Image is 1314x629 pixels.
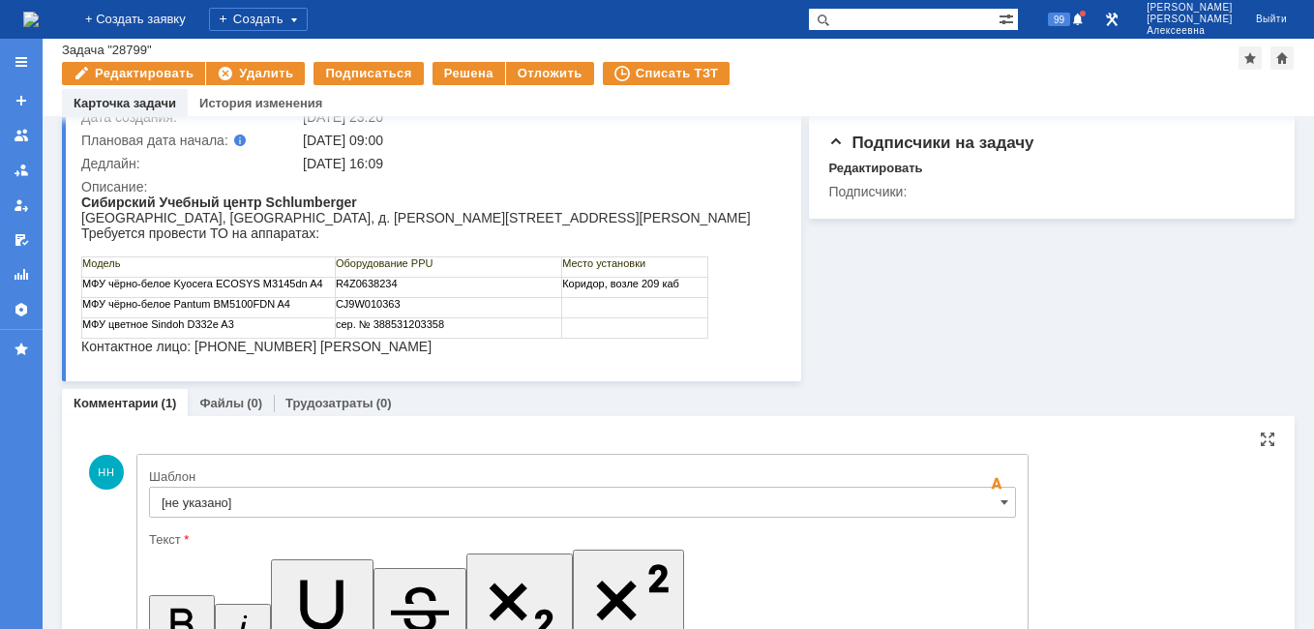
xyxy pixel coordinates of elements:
[254,124,480,144] td: сер. № 388531203358
[81,109,299,125] div: Дата создания:
[6,259,37,290] a: Отчеты
[81,179,779,195] div: Описание:
[74,96,176,110] a: Карточка задачи
[254,104,480,124] td: CJ9W010363
[1,63,254,83] td: Модель
[23,12,39,27] img: logo
[6,294,37,325] a: Настройки
[1260,432,1275,447] div: На всю страницу
[828,134,1033,152] span: Подписчики на задачу
[81,133,276,148] div: Плановая дата начала:
[209,8,308,31] div: Создать
[247,396,262,410] div: (0)
[6,85,37,116] a: Создать заявку
[1270,46,1294,70] div: Сделать домашней страницей
[23,12,39,27] a: Перейти на домашнюю страницу
[481,63,627,83] td: Место установки
[1,124,254,144] td: МФУ цветное Sindoh D332e A3
[285,396,373,410] a: Трудозатраты
[481,83,627,104] td: Коридор, возле 209 каб
[149,470,1012,483] div: Шаблон
[6,225,37,255] a: Мои согласования
[985,472,1008,495] span: Скрыть панель инструментов
[1048,13,1070,26] span: 99
[81,156,299,171] div: Дедлайн:
[89,455,124,490] span: НН
[303,156,775,171] div: [DATE] 16:09
[1,104,254,124] td: МФУ чёрно-белое Pantum BM5100FDN A4
[6,120,37,151] a: Заявки на командах
[376,396,392,410] div: (0)
[199,96,322,110] a: История изменения
[6,190,37,221] a: Мои заявки
[6,155,37,186] a: Заявки в моей ответственности
[1239,46,1262,70] div: Добавить в избранное
[254,83,480,104] td: R4Z0638234
[74,396,159,410] a: Комментарии
[999,9,1018,27] span: Расширенный поиск
[199,396,244,410] a: Файлы
[62,43,152,57] div: Задача "28799"
[254,63,480,83] td: Оборудование PPU
[1,83,254,104] td: МФУ чёрно-белое Kyocera ECOSYS M3145dn A4
[303,109,775,125] div: [DATE] 23:20
[1147,2,1233,14] span: [PERSON_NAME]
[162,396,177,410] div: (1)
[828,161,922,176] div: Редактировать
[149,533,1012,546] div: Текст
[303,133,775,148] div: [DATE] 09:00
[1147,14,1233,25] span: [PERSON_NAME]
[1147,25,1233,37] span: Алексеевна
[1100,8,1123,31] a: Перейти в интерфейс администратора
[828,184,1046,199] div: Подписчики:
